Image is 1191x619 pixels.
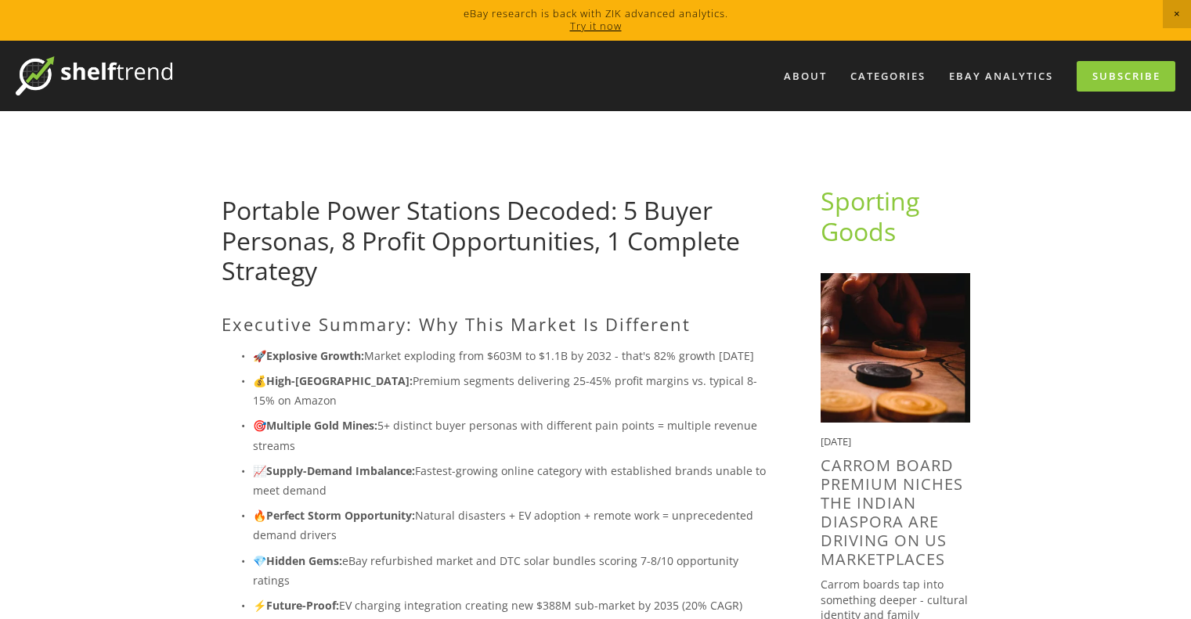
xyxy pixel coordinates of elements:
[840,63,936,89] div: Categories
[253,551,771,590] p: 💎 eBay refurbished market and DTC solar bundles scoring 7-8/10 opportunity ratings
[16,56,172,95] img: ShelfTrend
[821,434,851,448] time: [DATE]
[774,63,837,89] a: About
[222,193,740,287] a: Portable Power Stations Decoded: 5 Buyer Personas, 8 Profit Opportunities, 1 Complete Strategy
[266,553,342,568] strong: Hidden Gems:
[253,461,771,500] p: 📈 Fastest-growing online category with established brands unable to meet demand
[253,371,771,410] p: 💰 Premium segments delivering 25-45% profit margins vs. typical 8-15% on Amazon
[253,416,771,455] p: 🎯 5+ distinct buyer personas with different pain points = multiple revenue streams
[939,63,1063,89] a: eBay Analytics
[821,273,970,423] img: Carrom Board Premium Niches the Indian Diaspora are driving on US Marketplaces
[266,598,339,613] strong: Future-Proof:
[222,314,771,334] h2: Executive Summary: Why This Market Is Different
[570,19,622,33] a: Try it now
[266,348,364,363] strong: Explosive Growth:
[821,184,926,247] a: Sporting Goods
[266,508,415,523] strong: Perfect Storm Opportunity:
[266,418,377,433] strong: Multiple Gold Mines:
[821,455,963,570] a: Carrom Board Premium Niches the Indian Diaspora are driving on US Marketplaces
[266,463,415,478] strong: Supply-Demand Imbalance:
[266,373,413,388] strong: High-[GEOGRAPHIC_DATA]:
[1077,61,1175,92] a: Subscribe
[253,596,771,615] p: ⚡ EV charging integration creating new $388M sub-market by 2035 (20% CAGR)
[253,346,771,365] p: 🚀 Market exploding from $603M to $1.1B by 2032 - that's 82% growth [DATE]
[253,506,771,545] p: 🔥 Natural disasters + EV adoption + remote work = unprecedented demand drivers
